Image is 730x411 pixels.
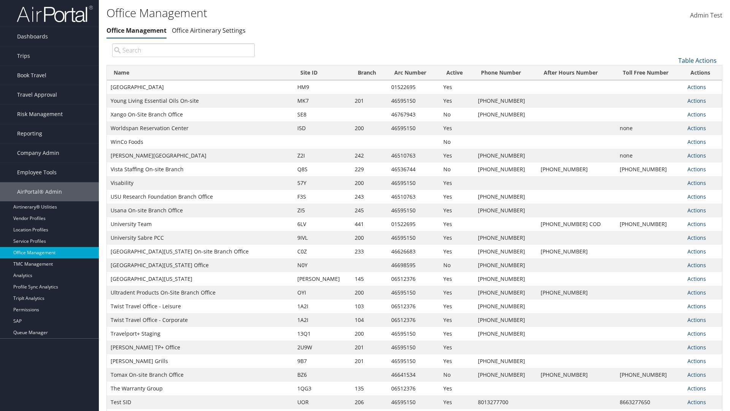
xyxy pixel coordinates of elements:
[107,341,294,354] td: [PERSON_NAME] TP+ Office
[678,56,717,65] a: Table Actions
[351,204,387,217] td: 245
[17,66,46,85] span: Book Travel
[440,190,474,204] td: Yes
[387,354,440,368] td: 46595150
[537,217,616,231] td: [PHONE_NUMBER] COD
[440,217,474,231] td: Yes
[107,231,294,245] td: University Sabre PCC
[690,4,722,27] a: Admin Test
[17,5,93,23] img: airportal-logo.png
[294,286,351,299] td: OYI
[440,204,474,217] td: Yes
[351,65,387,80] th: Branch: activate to sort column ascending
[107,313,294,327] td: Twist Travel Office - Corporate
[17,124,42,143] span: Reporting
[294,382,351,395] td: 1QG3
[440,149,474,162] td: Yes
[107,65,294,80] th: Name: activate to sort column ascending
[387,327,440,341] td: 46595150
[687,97,706,104] a: Actions
[687,289,706,296] a: Actions
[537,245,616,258] td: [PHONE_NUMBER]
[440,162,474,176] td: No
[440,354,474,368] td: Yes
[684,65,722,80] th: Actions
[107,299,294,313] td: Twist Travel Office - Leisure
[351,327,387,341] td: 200
[107,286,294,299] td: Ultradent Products On-Site Branch Office
[294,327,351,341] td: 13Q1
[107,135,294,149] td: WinCo Foods
[387,341,440,354] td: 46595150
[294,354,351,368] td: 9B7
[687,111,706,118] a: Actions
[440,176,474,190] td: Yes
[687,398,706,406] a: Actions
[294,176,351,190] td: 57Y
[474,313,537,327] td: [PHONE_NUMBER]
[440,65,474,80] th: Active: activate to sort column ascending
[387,204,440,217] td: 46595150
[387,65,440,80] th: Arc Number: activate to sort column ascending
[387,162,440,176] td: 46536744
[474,231,537,245] td: [PHONE_NUMBER]
[294,231,351,245] td: 9IVL
[687,124,706,132] a: Actions
[351,272,387,286] td: 145
[616,368,684,382] td: [PHONE_NUMBER]
[387,368,440,382] td: 46641534
[387,286,440,299] td: 46595150
[107,149,294,162] td: [PERSON_NAME][GEOGRAPHIC_DATA]
[474,258,537,272] td: [PHONE_NUMBER]
[387,382,440,395] td: 06512376
[294,341,351,354] td: 2U9W
[107,354,294,368] td: [PERSON_NAME] Grills
[351,190,387,204] td: 243
[294,217,351,231] td: 6LV
[687,275,706,282] a: Actions
[387,80,440,94] td: 01522695
[17,143,59,162] span: Company Admin
[387,395,440,409] td: 46595150
[351,176,387,190] td: 200
[107,94,294,108] td: Young Living Essential Oils On-site
[537,286,616,299] td: [PHONE_NUMBER]
[387,94,440,108] td: 46595150
[107,245,294,258] td: [GEOGRAPHIC_DATA][US_STATE] On-site Branch Office
[351,94,387,108] td: 201
[387,108,440,121] td: 46767943
[687,234,706,241] a: Actions
[440,313,474,327] td: Yes
[351,395,387,409] td: 206
[474,94,537,108] td: [PHONE_NUMBER]
[687,138,706,145] a: Actions
[17,105,63,124] span: Risk Management
[294,162,351,176] td: Q8S
[474,299,537,313] td: [PHONE_NUMBER]
[387,176,440,190] td: 46595150
[294,395,351,409] td: UOR
[294,80,351,94] td: HM9
[474,354,537,368] td: [PHONE_NUMBER]
[616,149,684,162] td: none
[687,303,706,310] a: Actions
[387,299,440,313] td: 06512376
[17,27,48,46] span: Dashboards
[351,382,387,395] td: 135
[440,135,474,149] td: No
[387,121,440,135] td: 46595150
[474,149,537,162] td: [PHONE_NUMBER]
[687,385,706,392] a: Actions
[474,395,537,409] td: 8013277700
[440,395,474,409] td: Yes
[687,316,706,323] a: Actions
[537,65,616,80] th: After Hours Number: activate to sort column ascending
[107,258,294,272] td: [GEOGRAPHIC_DATA][US_STATE] Office
[351,231,387,245] td: 200
[616,162,684,176] td: [PHONE_NUMBER]
[387,245,440,258] td: 46626683
[351,313,387,327] td: 104
[474,245,537,258] td: [PHONE_NUMBER]
[687,371,706,378] a: Actions
[351,341,387,354] td: 201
